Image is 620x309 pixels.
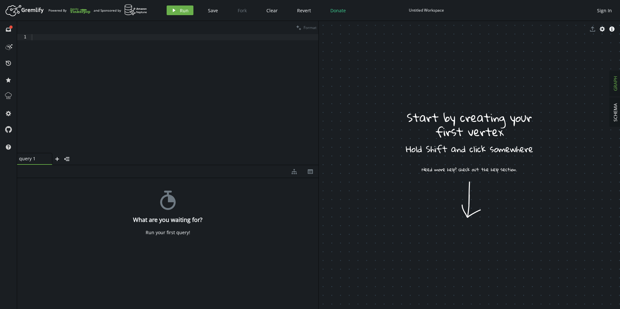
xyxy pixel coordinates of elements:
h4: What are you waiting for? [133,216,202,223]
button: Format [294,21,318,34]
span: query 1 [19,156,45,162]
button: Revert [292,5,316,15]
div: and Sponsored by [94,4,147,16]
img: AWS Neptune [124,4,147,15]
button: Sign In [594,5,615,15]
button: Save [203,5,223,15]
button: Fork [232,5,252,15]
span: Clear [266,7,278,14]
div: Powered By [48,5,90,16]
span: Format [304,25,316,30]
span: Donate [330,7,346,14]
span: Revert [297,7,311,14]
div: Untitled Workspace [409,8,444,13]
span: Sign In [597,7,612,14]
span: GRAPH [612,76,618,91]
span: SCHEMA [612,103,618,122]
div: 1 [17,34,31,40]
div: Run your first query! [146,230,190,235]
span: Save [208,7,218,14]
span: Run [180,7,189,14]
button: Donate [325,5,351,15]
button: Run [167,5,193,15]
span: Fork [238,7,247,14]
button: Clear [262,5,283,15]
